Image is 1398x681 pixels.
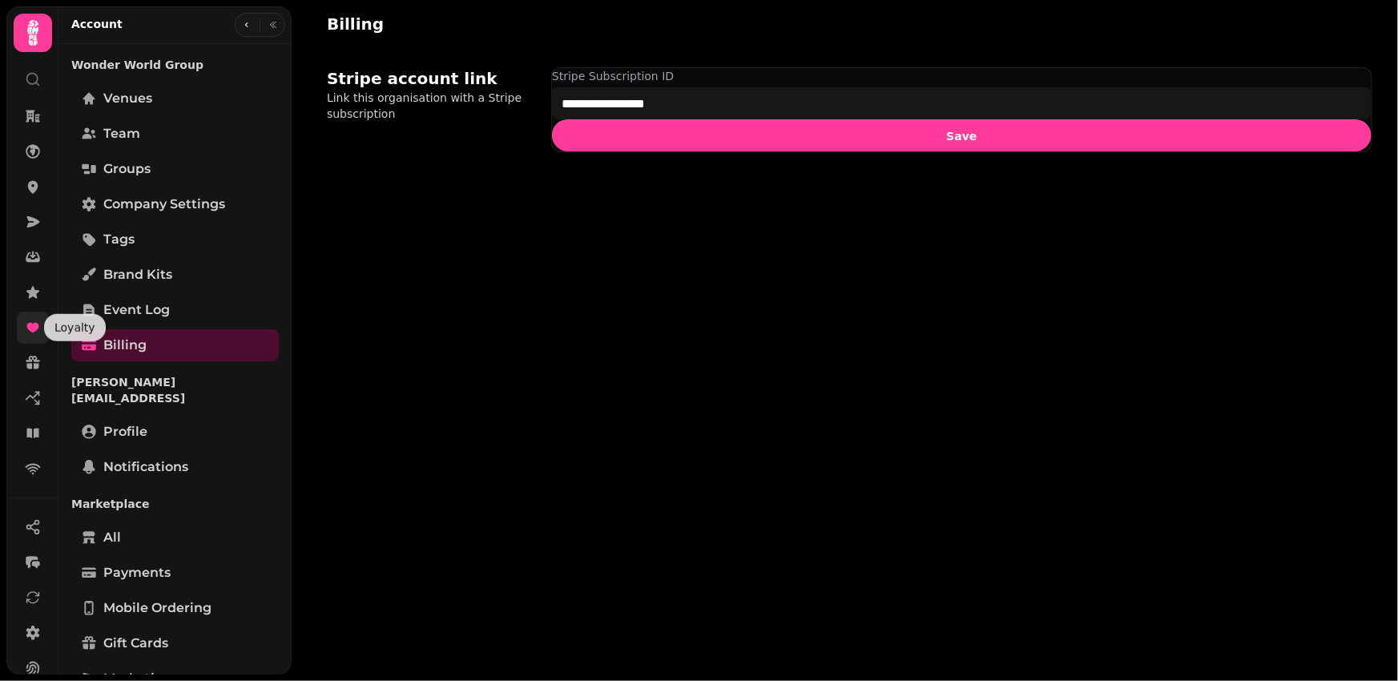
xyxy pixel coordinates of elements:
[71,50,279,79] p: Wonder World Group
[71,188,279,220] a: Company settings
[103,230,135,249] span: Tags
[103,563,171,582] span: Payments
[103,195,225,214] span: Company settings
[71,627,279,659] a: Gift cards
[71,592,279,624] a: Mobile ordering
[71,224,279,256] a: Tags
[71,522,279,554] a: All
[71,451,279,483] a: Notifications
[44,314,106,341] div: Loyalty
[103,634,168,653] span: Gift cards
[103,159,151,179] span: Groups
[327,13,635,35] h2: Billing
[103,265,172,284] span: Brand Kits
[103,528,121,547] span: All
[71,153,279,185] a: Groups
[71,329,279,361] a: Billing
[71,83,279,115] a: Venues
[103,422,147,441] span: Profile
[327,67,498,90] h2: Stripe account link
[71,259,279,291] a: Brand Kits
[552,119,1372,151] button: Save
[327,90,532,122] p: Link this organisation with a Stripe subscription
[71,416,279,448] a: Profile
[103,89,152,108] span: Venues
[103,598,212,618] span: Mobile ordering
[71,118,279,150] a: Team
[71,16,123,32] h2: Account
[103,124,140,143] span: Team
[71,368,279,413] p: [PERSON_NAME][EMAIL_ADDRESS]
[565,131,1359,142] span: Save
[552,68,1372,84] label: Stripe Subscription ID
[71,557,279,589] a: Payments
[71,490,279,518] p: Marketplace
[103,300,170,320] span: Event log
[103,457,188,477] span: Notifications
[103,336,147,355] span: Billing
[71,294,279,326] a: Event log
